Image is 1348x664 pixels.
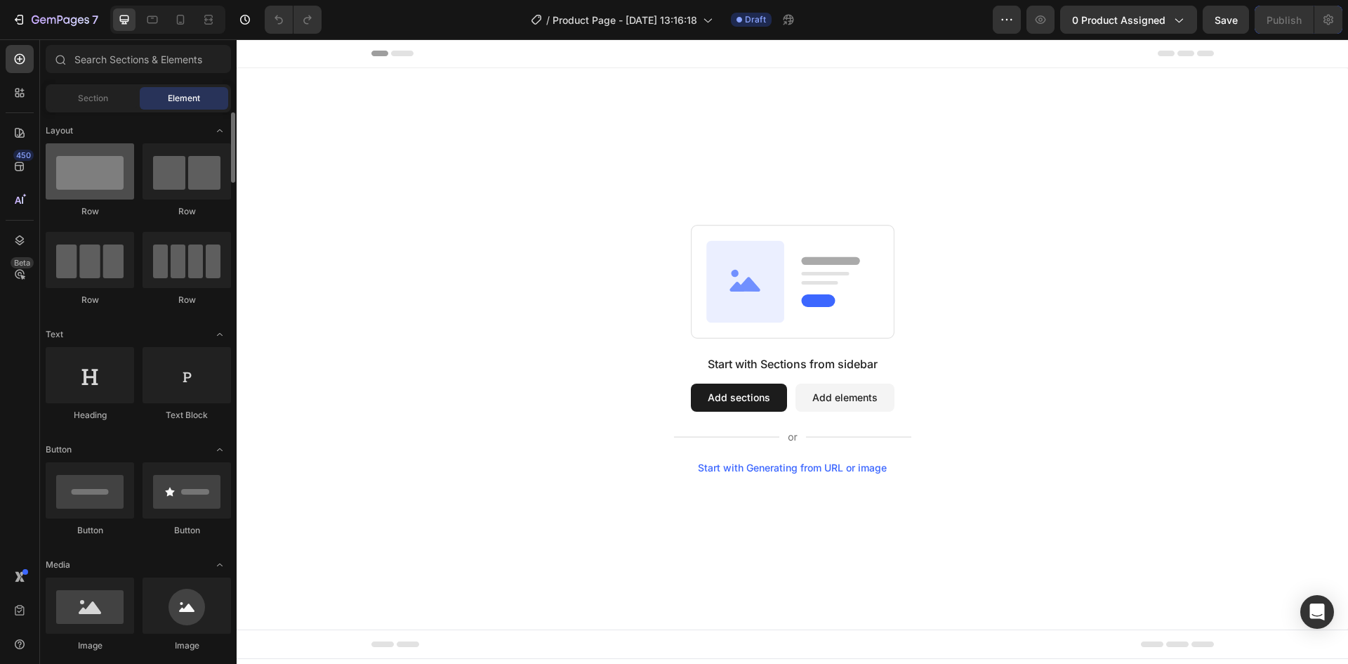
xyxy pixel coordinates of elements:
[46,45,231,73] input: Search Sections & Elements
[46,205,134,218] div: Row
[46,443,72,456] span: Button
[11,257,34,268] div: Beta
[46,124,73,137] span: Layout
[209,438,231,461] span: Toggle open
[1215,14,1238,26] span: Save
[1267,13,1302,27] div: Publish
[265,6,322,34] div: Undo/Redo
[46,294,134,306] div: Row
[745,13,766,26] span: Draft
[209,119,231,142] span: Toggle open
[143,639,231,652] div: Image
[1072,13,1165,27] span: 0 product assigned
[92,11,98,28] p: 7
[209,554,231,576] span: Toggle open
[559,344,658,372] button: Add elements
[46,524,134,537] div: Button
[6,6,105,34] button: 7
[168,92,200,105] span: Element
[143,294,231,306] div: Row
[1060,6,1197,34] button: 0 product assigned
[46,639,134,652] div: Image
[143,205,231,218] div: Row
[1203,6,1249,34] button: Save
[46,328,63,341] span: Text
[209,323,231,346] span: Toggle open
[143,524,231,537] div: Button
[454,344,550,372] button: Add sections
[1255,6,1314,34] button: Publish
[471,316,641,333] div: Start with Sections from sidebar
[13,150,34,161] div: 450
[1300,595,1334,629] div: Open Intercom Messenger
[553,13,697,27] span: Product Page - [DATE] 13:16:18
[46,409,134,422] div: Heading
[143,409,231,422] div: Text Block
[546,13,550,27] span: /
[78,92,108,105] span: Section
[46,559,70,571] span: Media
[237,39,1348,664] iframe: Design area
[461,423,650,434] div: Start with Generating from URL or image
